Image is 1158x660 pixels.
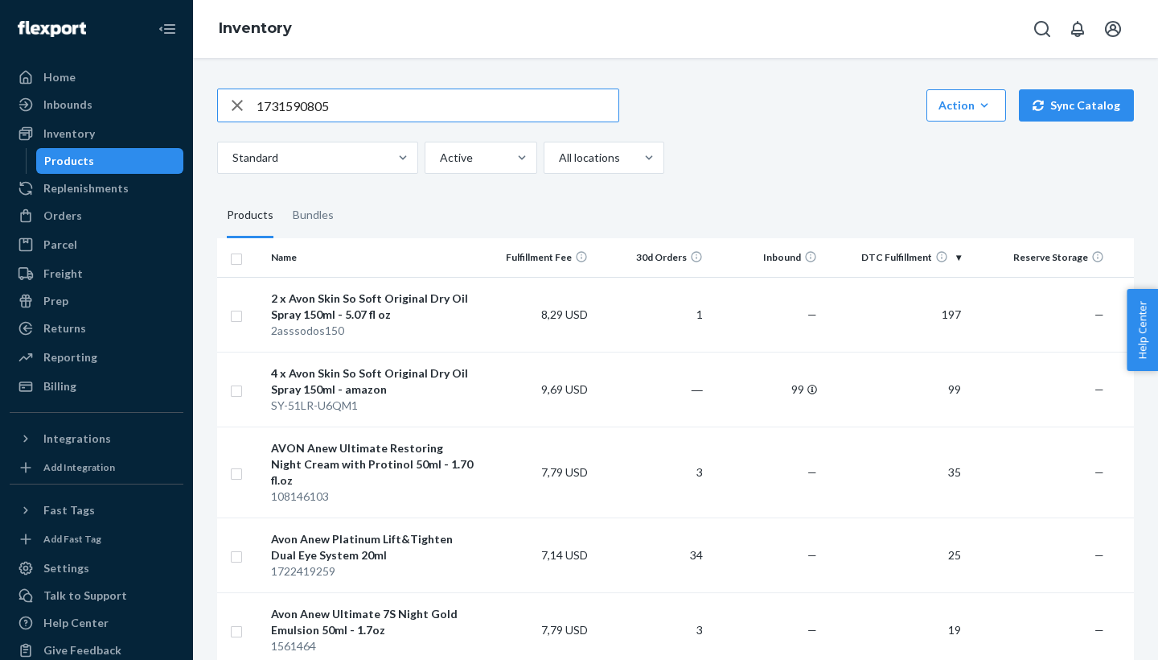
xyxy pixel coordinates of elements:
[10,426,183,452] button: Integrations
[271,365,473,398] div: 4 x Avon Skin So Soft Original Dry Oil Spray 150ml - amazon
[10,316,183,341] a: Returns
[10,530,183,549] a: Add Fast Tag
[10,261,183,287] a: Freight
[10,203,183,229] a: Orders
[1094,623,1104,637] span: —
[43,69,76,85] div: Home
[1094,382,1104,396] span: —
[541,623,588,637] span: 7,79 USD
[1094,307,1104,321] span: —
[18,21,86,37] img: Flexport logo
[43,615,109,631] div: Help Center
[271,291,473,323] div: 2 x Avon Skin So Soft Original Dry Oil Spray 150ml - 5.07 fl oz
[43,560,89,576] div: Settings
[709,352,824,427] td: 99
[823,352,967,427] td: 99
[10,288,183,314] a: Prep
[257,89,618,122] input: Search inventory by name or sku
[43,431,111,447] div: Integrations
[807,465,817,479] span: —
[271,606,473,638] div: Avon Anew Ultimate 7S Night Gold Emulsion 50ml - 1.7oz
[541,307,588,321] span: 8,29 USD
[10,373,183,399] a: Billing
[271,398,473,414] div: SY-51LR-U6QM1
[823,518,967,592] td: 25
[43,532,101,546] div: Add Fast Tag
[43,378,76,394] div: Billing
[557,150,559,166] input: All locations
[10,175,183,201] a: Replenishments
[594,238,709,277] th: 30d Orders
[541,382,588,396] span: 9,69 USD
[43,180,129,196] div: Replenishments
[967,238,1111,277] th: Reserve Storage
[1097,13,1129,45] button: Open account menu
[10,497,183,523] button: Fast Tags
[1127,289,1158,371] button: Help Center
[43,642,121,658] div: Give Feedback
[271,563,473,580] div: 1722419259
[807,623,817,637] span: —
[43,126,95,142] div: Inventory
[541,465,588,479] span: 7,79 USD
[1094,465,1104,479] span: —
[10,583,183,608] a: Talk to Support
[823,427,967,518] td: 35
[271,531,473,563] div: Avon Anew Platinum Lift&Tighten Dual Eye System 20ml
[594,277,709,352] td: 1
[438,150,440,166] input: Active
[293,193,334,238] div: Bundles
[43,588,127,604] div: Talk to Support
[10,610,183,636] a: Help Center
[807,548,817,562] span: —
[10,64,183,90] a: Home
[594,518,709,592] td: 34
[43,502,95,518] div: Fast Tags
[823,238,967,277] th: DTC Fulfillment
[1026,13,1058,45] button: Open Search Box
[43,237,77,253] div: Parcel
[709,238,824,277] th: Inbound
[43,320,86,336] div: Returns
[480,238,595,277] th: Fulfillment Fee
[43,97,92,113] div: Inbounds
[271,489,473,505] div: 108146103
[594,352,709,427] td: ―
[823,277,967,352] td: 197
[219,19,292,37] a: Inventory
[1094,548,1104,562] span: —
[36,148,184,174] a: Products
[231,150,232,166] input: Standard
[151,13,183,45] button: Close Navigation
[10,555,183,581] a: Settings
[938,97,994,113] div: Action
[10,344,183,370] a: Reporting
[1019,89,1134,122] button: Sync Catalog
[10,458,183,477] a: Add Integration
[206,6,305,52] ol: breadcrumbs
[44,153,94,169] div: Products
[43,293,68,309] div: Prep
[926,89,1006,122] button: Action
[10,232,183,258] a: Parcel
[594,427,709,518] td: 3
[807,307,817,321] span: —
[43,266,83,282] div: Freight
[271,440,473,489] div: AVON Anew Ultimate Restoring Night Cream with Protinol 50ml - 1.70 fl.oz
[43,208,82,224] div: Orders
[10,92,183,118] a: Inbounds
[265,238,479,277] th: Name
[541,548,588,562] span: 7,14 USD
[10,121,183,146] a: Inventory
[1061,13,1094,45] button: Open notifications
[271,638,473,654] div: 1561464
[43,349,97,365] div: Reporting
[271,323,473,339] div: 2asssodos150
[227,193,273,238] div: Products
[43,460,115,474] div: Add Integration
